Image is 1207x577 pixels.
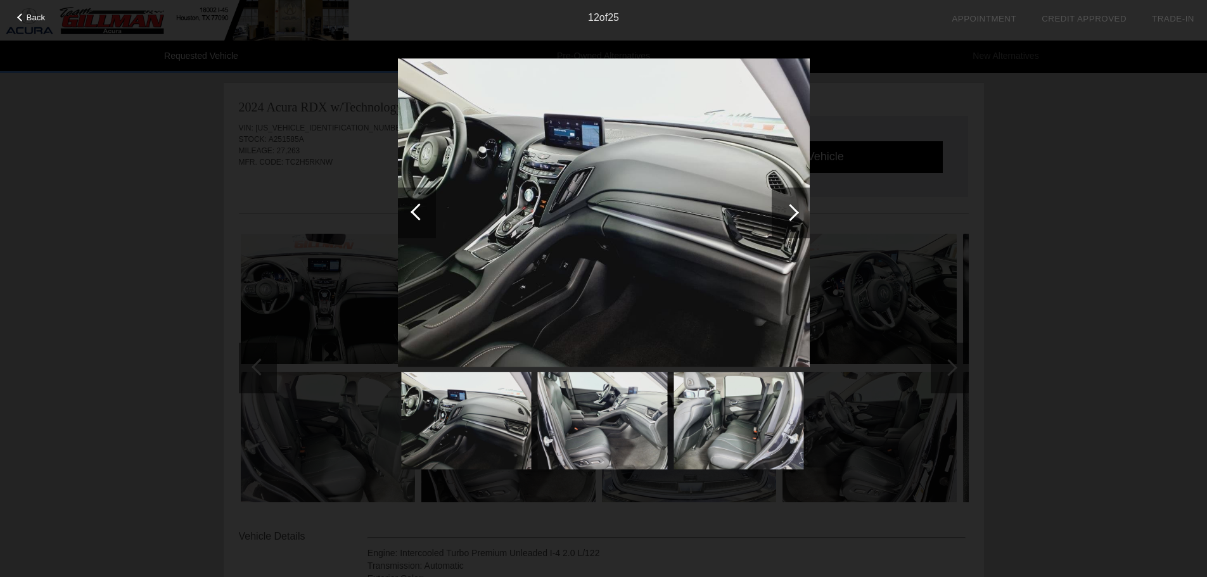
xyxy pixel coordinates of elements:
[1042,14,1127,23] a: Credit Approved
[27,13,46,22] span: Back
[952,14,1016,23] a: Appointment
[674,372,803,469] img: 09a7f667805842bc99b7688763595cba.jpg
[401,372,531,469] img: e7efbb447588462996310bd996870828.jpg
[398,58,810,367] img: e7efbb447588462996310bd996870828.jpg
[1152,14,1194,23] a: Trade-In
[588,12,599,23] span: 12
[608,12,619,23] span: 25
[537,372,667,469] img: 0273b4040106464bb855287e36181429.jpg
